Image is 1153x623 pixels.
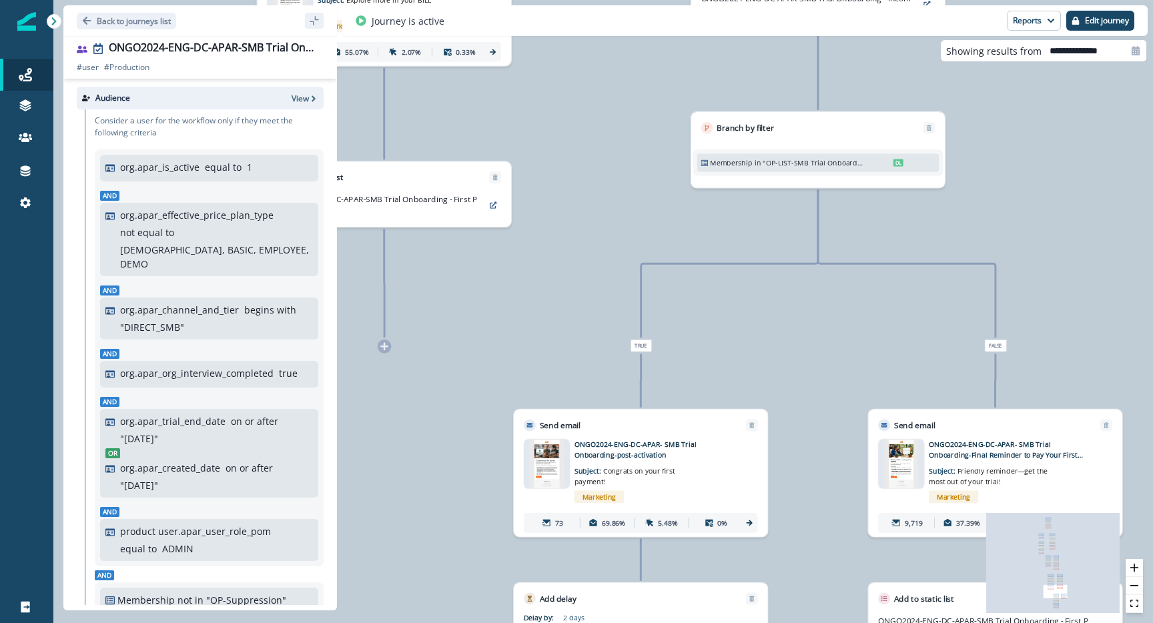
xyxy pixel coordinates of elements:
p: 2 days [563,612,687,623]
p: org.apar_channel_and_tier [120,303,239,317]
p: Membership [117,593,175,607]
p: org.apar_is_active [120,160,200,174]
p: Journey is active [372,14,444,28]
p: Add to static list [894,593,954,605]
p: org.apar_created_date [120,461,220,475]
button: Go back [77,13,176,29]
p: org.apar_trial_end_date [120,414,226,428]
p: Delay by: [524,612,563,623]
p: Membership [710,157,753,168]
button: Edit journey [1066,11,1134,31]
span: True [631,340,652,352]
p: Showing results from [946,44,1042,58]
p: 1 [247,160,252,174]
p: Edit journey [1085,16,1129,25]
p: " [DATE] " [120,478,158,492]
p: Consider a user for the workflow only if they meet the following criteria [95,115,324,139]
button: zoom out [1126,577,1143,595]
p: Send email [894,420,935,432]
p: 0.33% [456,47,476,57]
span: Friendly reminder—get the most out of your trial! [929,466,1048,486]
button: fit view [1126,595,1143,613]
div: False [900,340,1090,352]
p: # user [77,61,99,73]
p: ONGO2024-ENG-DC-APAR-SMB Trial Onboarding - First Payment 1 [267,193,481,217]
p: Audience [95,92,130,104]
p: org.apar_effective_price_plan_type [120,208,274,222]
p: Add to static list [283,171,343,183]
p: " [DATE] " [120,432,158,446]
p: 9,719 [905,518,923,528]
g: Edge from bd7e0fc3-4c89-462a-be6a-54b8020ebd0e to node-edge-labelc8bb5403-d2f2-4f0d-8c1a-27228046... [818,190,996,338]
p: org.apar_org_interview_completed [120,366,274,380]
span: And [100,285,119,295]
span: And [100,397,119,407]
p: [DEMOGRAPHIC_DATA], BASIC, EMPLOYEE, DEMO [120,243,310,271]
span: And [100,349,119,359]
button: zoom in [1126,559,1143,577]
p: on or after [231,414,278,428]
p: ADMIN [162,542,194,556]
img: email asset unavailable [884,439,919,488]
p: not equal to [120,225,174,239]
p: 55.07% [345,47,369,57]
p: 69.86% [602,518,626,528]
p: "OP-LIST-SMB Trial Onboarding - First Payment" [763,157,863,168]
img: Inflection [17,12,36,31]
p: begins with [244,303,296,317]
div: ONGO2024-ENG-DC-APAR-SMB Trial Onboarding Users [109,41,318,56]
span: False [984,340,1006,352]
div: True [546,340,736,352]
span: Or [105,448,120,458]
p: 0% [717,518,727,528]
p: not in [177,593,204,607]
button: View [292,93,318,104]
p: ONGO2024-ENG-DC-APAR- SMB Trial Onboarding-Final Reminder to Pay Your First Bill [929,439,1088,460]
p: 73 [555,518,563,528]
p: # Production [104,61,149,73]
p: Branch by filter [717,122,773,134]
p: "OP-Suppression" [206,593,296,607]
img: email asset unavailable [529,439,564,488]
p: 5.48% [658,518,678,528]
p: 2.07% [402,47,422,57]
button: sidebar collapse toggle [305,13,324,29]
p: " DIRECT_SMB " [120,320,184,334]
p: true [279,366,298,380]
span: Marketing [929,491,978,504]
p: 37.39% [956,518,980,528]
span: Marketing [574,491,624,504]
div: Add to static listRemoveONGO2024-ENG-DC-APAR-SMB Trial Onboarding - First Payment 1preview [257,161,512,227]
div: Send emailRemoveemail asset unavailableONGO2024-ENG-DC-APAR- SMB Trial Onboarding-Final Reminder ... [868,409,1123,537]
span: And [95,570,114,580]
p: on or after [226,461,273,475]
p: equal to [120,542,157,556]
p: in [755,157,761,168]
div: Branch by filterRemoveMembershipin"OP-LIST-SMB Trial Onboarding - First Payment"DL [691,111,945,188]
span: And [100,191,119,201]
div: Send emailRemoveemail asset unavailableONGO2024-ENG-DC-APAR- SMB Trial Onboarding-post-activation... [513,409,768,537]
button: Reports [1007,11,1061,31]
p: Send email [540,420,581,432]
span: Congrats on your first payment! [574,466,675,486]
p: Subject: [574,460,699,486]
p: Back to journeys list [97,15,171,27]
p: Add delay [540,593,576,605]
span: And [100,507,119,517]
p: product user.apar_user_role_pom [120,524,271,538]
p: Subject: [929,460,1053,486]
g: Edge from bd7e0fc3-4c89-462a-be6a-54b8020ebd0e to node-edge-label6ee14676-36a5-432c-8f17-02e0a083... [641,190,818,338]
p: ONGO2024-ENG-DC-APAR- SMB Trial Onboarding-post-activation [574,439,733,460]
button: preview [485,197,501,212]
p: equal to [205,160,242,174]
p: View [292,93,309,104]
span: DL [893,159,903,166]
